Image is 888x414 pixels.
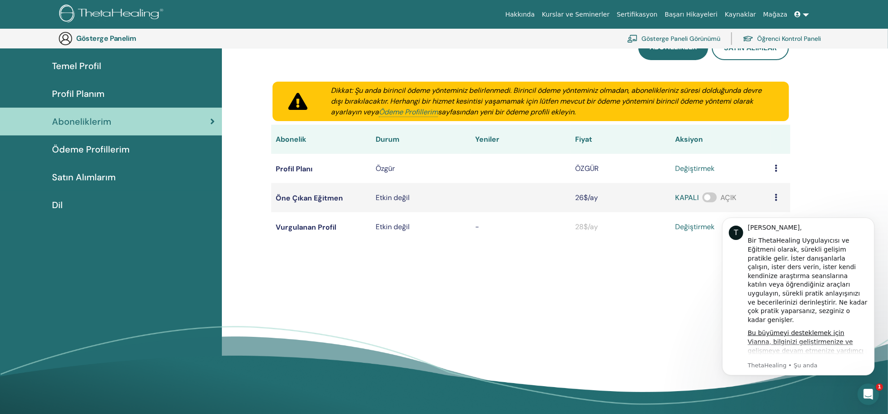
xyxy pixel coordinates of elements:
[763,11,787,18] font: Mağaza
[59,4,166,25] img: logo.png
[76,34,136,43] font: Gösterge Panelim
[52,60,101,72] font: Temel Profil
[878,384,881,390] font: 1
[52,88,104,100] font: Profil Planım
[665,11,718,18] font: Başarı Hikayeleri
[502,6,538,23] a: Hakkında
[617,11,658,18] font: Sertifikasyon
[505,11,535,18] font: Hakkında
[52,116,111,127] font: Aboneliklerim
[476,222,480,231] font: -
[575,193,598,202] font: 26$/ay
[641,35,720,43] font: Gösterge Paneli Görünümü
[759,6,791,23] a: Mağaza
[858,383,879,405] iframe: Intercom canlı sohbet
[52,199,63,211] font: Dil
[376,222,410,231] font: Etkin değil
[276,164,312,174] font: Profil Planı
[379,107,438,117] a: Ödeme Profillerim
[575,135,592,144] font: Fiyat
[58,31,73,46] img: generic-user-icon.jpg
[276,222,336,232] font: Vurgulanan Profil
[725,11,756,18] font: Kaynaklar
[575,222,598,231] font: 28$/ay
[627,35,638,43] img: chalkboard-teacher.svg
[757,35,821,43] font: Öğrenci Kontrol Paneli
[721,6,760,23] a: Kaynaklar
[675,193,699,202] font: KAPALI
[675,222,715,231] font: değiştirmek
[675,135,703,144] font: Aksiyon
[627,29,720,48] a: Gösterge Paneli Görünümü
[376,135,399,144] font: Durum
[538,6,613,23] a: Kurslar ve Seminerler
[276,193,343,203] font: Öne Çıkan Eğitmen
[52,144,130,155] font: Ödeme Profillerim
[720,193,736,202] font: AÇIK
[376,193,410,202] font: Etkin değil
[675,164,715,173] font: değiştirmek
[376,164,395,173] font: Özgür
[743,35,754,43] img: graduation-cap.svg
[438,107,576,117] font: sayfasından yeni bir ödeme profili ekleyin.
[743,29,821,48] a: Öğrenci Kontrol Paneli
[613,6,661,23] a: Sertifikasyon
[476,135,500,144] font: Yeniler
[542,11,610,18] font: Kurslar ve Seminerler
[331,86,762,117] font: Dikkat: Şu anda birincil ödeme yönteminiz belirlenmedi. Birincil ödeme yönteminiz olmadan, abonel...
[675,222,715,232] a: değiştirmek
[575,164,599,173] font: ÖZGÜR
[709,204,888,390] iframe: İnterkom bildirim mesajı
[276,135,306,144] font: Abonelik
[661,6,721,23] a: Başarı Hikayeleri
[52,171,116,183] font: Satın Alımlarım
[675,163,715,174] a: değiştirmek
